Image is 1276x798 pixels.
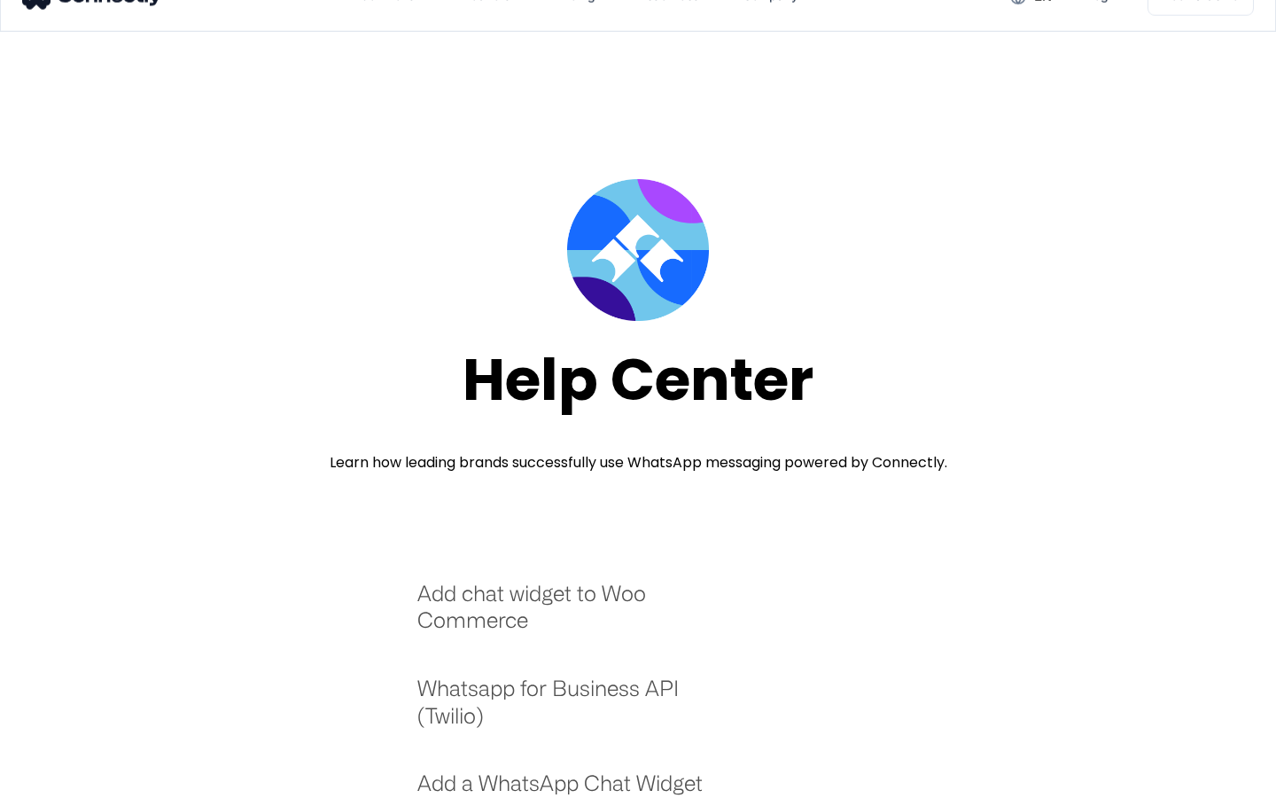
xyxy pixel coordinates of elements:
[330,452,947,473] div: Learn how leading brands successfully use WhatsApp messaging powered by Connectly.
[417,675,727,747] a: Whatsapp for Business API (Twilio)
[35,767,106,792] ul: Language list
[417,580,727,652] a: Add chat widget to Woo Commerce
[463,348,813,412] div: Help Center
[18,767,106,792] aside: Language selected: English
